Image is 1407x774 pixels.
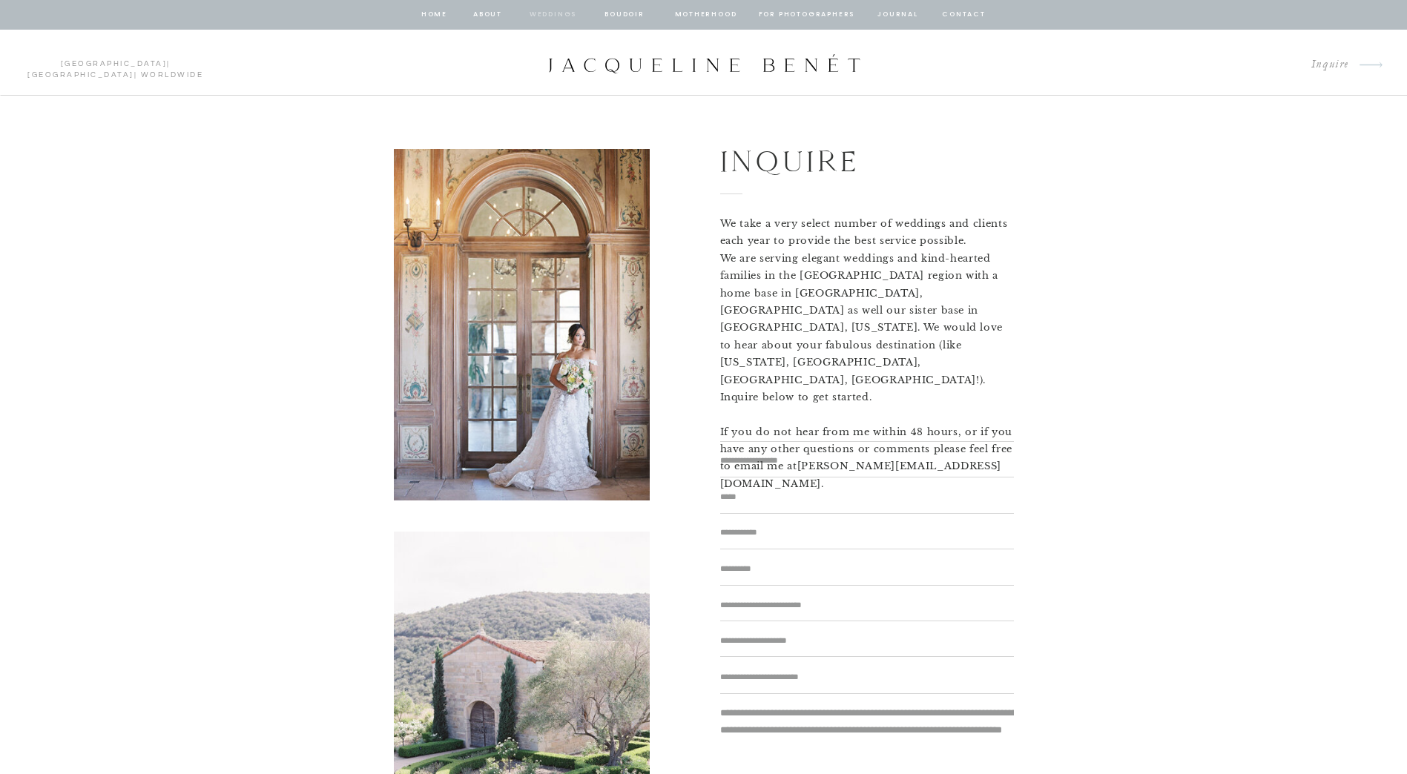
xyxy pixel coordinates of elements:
p: | | Worldwide [21,59,210,67]
a: [GEOGRAPHIC_DATA] [61,60,168,67]
a: Motherhood [675,8,737,21]
a: [GEOGRAPHIC_DATA] [27,71,134,79]
a: BOUDOIR [604,8,646,21]
a: Weddings [528,8,579,21]
a: for photographers [759,8,855,21]
a: contact [940,8,988,21]
p: We take a very select number of weddings and clients each year to provide the best service possib... [720,215,1014,420]
a: about [472,8,504,21]
h1: Inquire [720,138,964,182]
a: home [421,8,449,21]
a: Inquire [1299,55,1349,75]
a: journal [875,8,921,21]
